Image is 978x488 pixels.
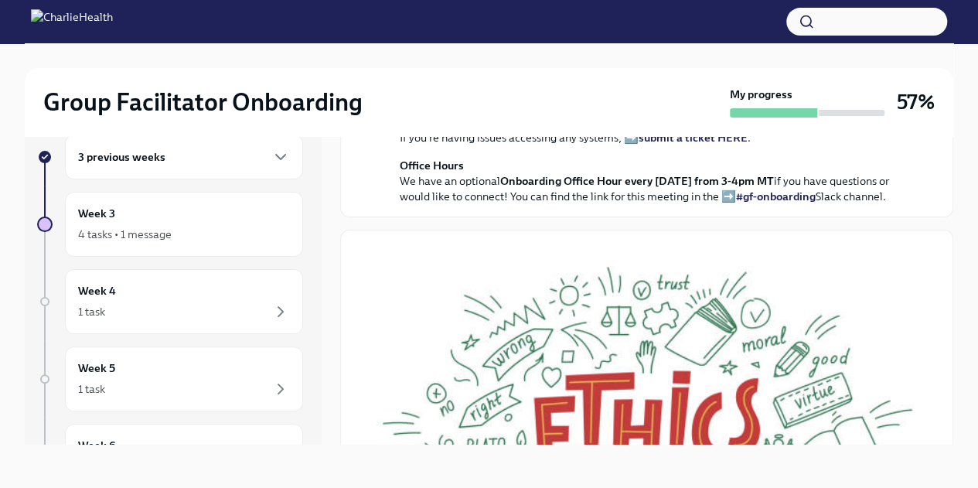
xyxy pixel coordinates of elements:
[37,346,303,411] a: Week 51 task
[78,381,105,397] div: 1 task
[78,205,115,222] h6: Week 3
[730,87,792,102] strong: My progress
[736,189,816,203] a: #gf-onboarding
[37,192,303,257] a: Week 34 tasks • 1 message
[78,148,165,166] h6: 3 previous weeks
[639,131,748,145] a: submit a ticket HERE
[78,227,172,242] div: 4 tasks • 1 message
[65,135,303,179] div: 3 previous weeks
[31,9,113,34] img: CharlieHealth
[78,360,115,377] h6: Week 5
[400,158,915,204] p: We have an optional if you have questions or would like to connect! You can find the link for thi...
[37,269,303,334] a: Week 41 task
[78,282,116,299] h6: Week 4
[78,304,105,319] div: 1 task
[400,159,464,172] strong: Office Hours
[43,87,363,118] h2: Group Facilitator Onboarding
[78,437,116,454] h6: Week 6
[897,88,935,116] h3: 57%
[500,174,774,188] strong: Onboarding Office Hour every [DATE] from 3-4pm MT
